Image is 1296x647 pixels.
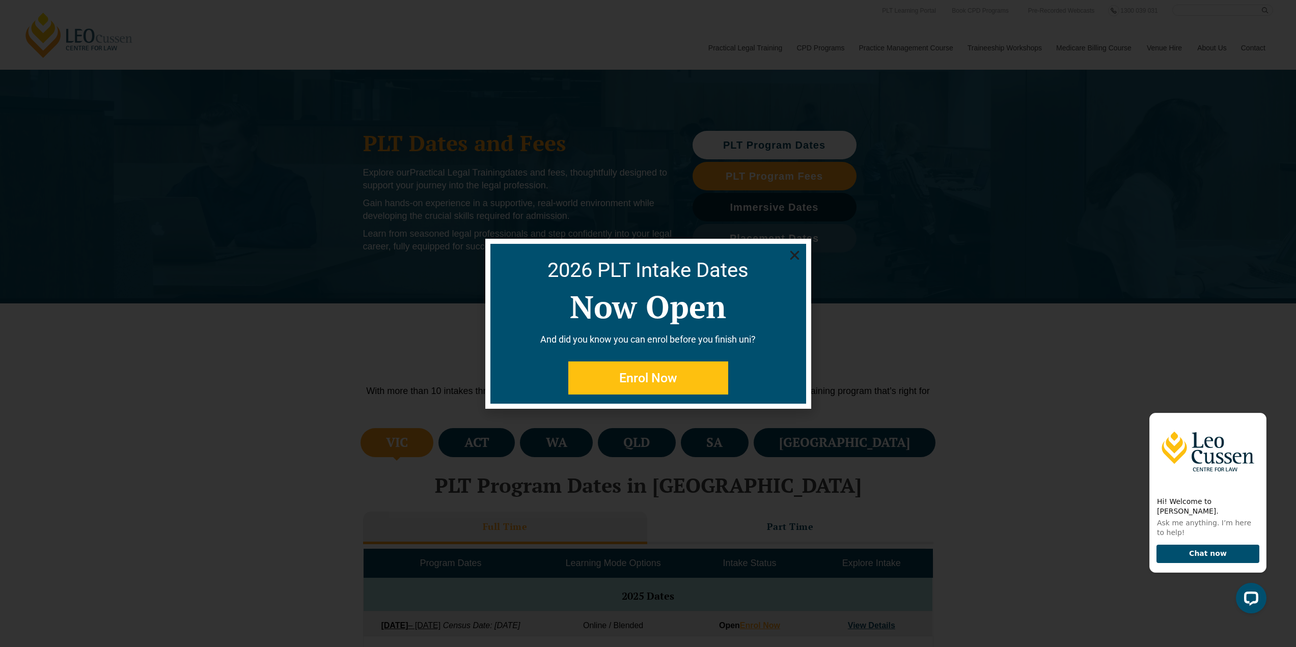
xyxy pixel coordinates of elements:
p: And did you know you can enrol before you finish uni? [495,332,801,346]
a: Enrol Now [568,361,728,395]
iframe: LiveChat chat widget [1141,404,1271,622]
span: Enrol Now [619,372,677,384]
a: Close [788,249,801,262]
a: 2026 PLT Intake Dates [547,258,749,282]
a: Now Open [570,286,726,327]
